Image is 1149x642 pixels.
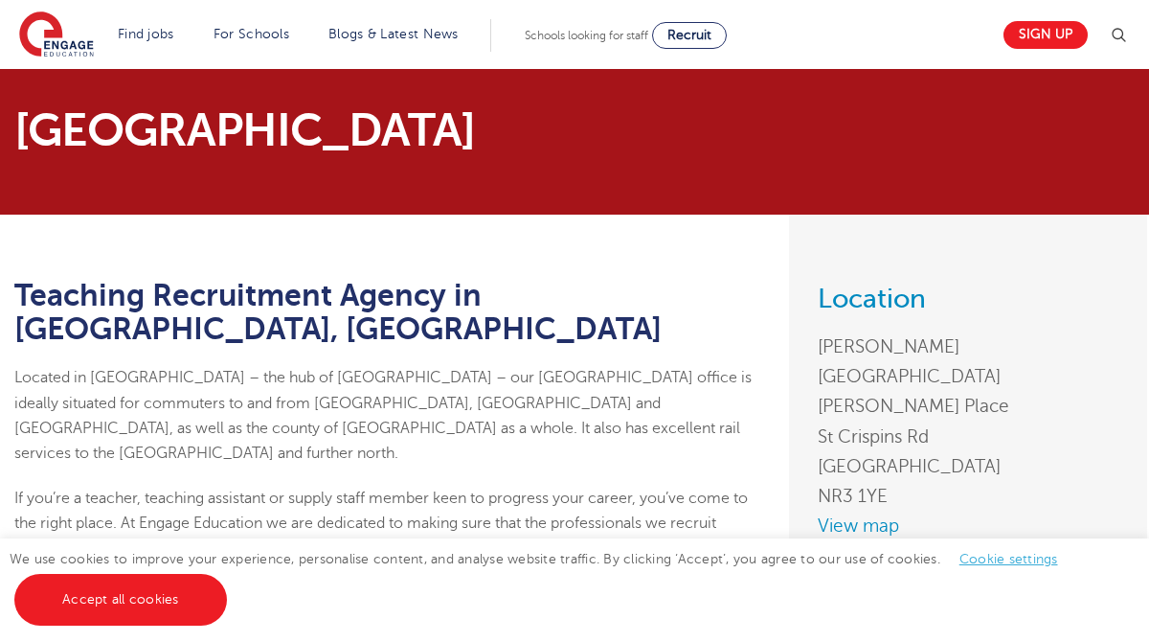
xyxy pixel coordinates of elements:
[214,27,289,41] a: For Schools
[14,279,760,346] h1: Teaching Recruitment Agency in [GEOGRAPHIC_DATA], [GEOGRAPHIC_DATA]
[667,28,711,42] span: Recruit
[818,286,1118,312] h3: Location
[818,511,1118,540] a: View map
[328,27,459,41] a: Blogs & Latest News
[10,552,1077,607] span: We use cookies to improve your experience, personalise content, and analyse website traffic. By c...
[14,490,748,558] span: If you’re a teacher, teaching assistant or supply staff member keen to progress your career, you’...
[118,27,174,41] a: Find jobs
[14,574,227,626] a: Accept all cookies
[14,107,752,153] p: [GEOGRAPHIC_DATA]
[525,29,648,42] span: Schools looking for staff
[19,11,94,59] img: Engage Education
[959,552,1058,566] a: Cookie settings
[818,332,1118,511] address: [PERSON_NAME][GEOGRAPHIC_DATA] [PERSON_NAME] Place St Crispins Rd [GEOGRAPHIC_DATA] NR3 1YE
[14,369,752,462] span: Located in [GEOGRAPHIC_DATA] – the hub of [GEOGRAPHIC_DATA] – our [GEOGRAPHIC_DATA] office is ide...
[1003,21,1088,49] a: Sign up
[652,22,727,49] a: Recruit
